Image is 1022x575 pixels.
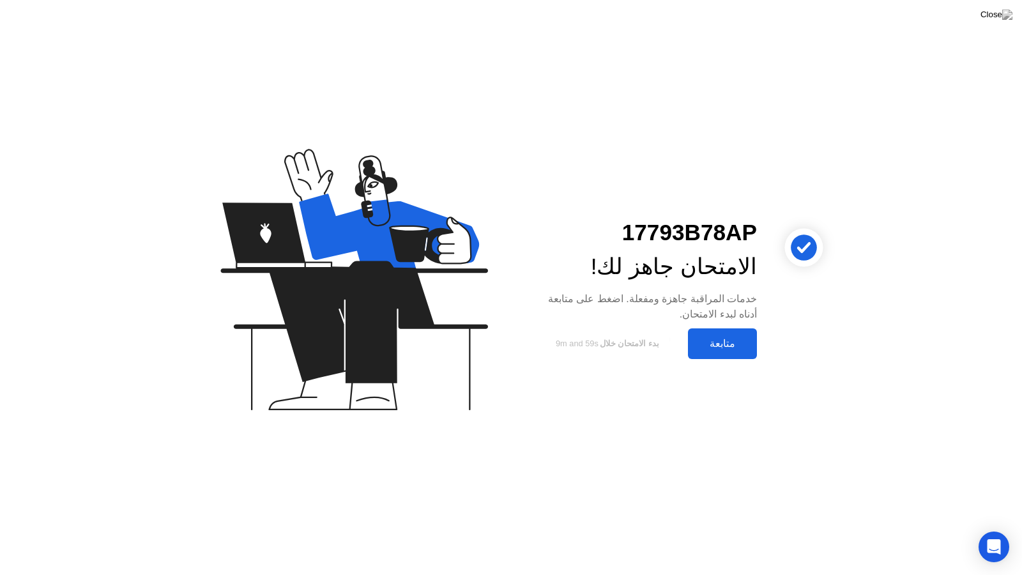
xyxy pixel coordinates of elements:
div: 17793B78AP [531,216,757,250]
span: 9m and 59s [556,339,599,348]
div: خدمات المراقبة جاهزة ومفعلة. اضغط على متابعة أدناه لبدء الامتحان. [531,291,757,322]
div: Open Intercom Messenger [979,532,1009,562]
button: متابعة [688,328,757,359]
div: متابعة [692,337,753,349]
img: Close [980,10,1012,20]
button: بدء الامتحان خلال9m and 59s [531,332,682,356]
div: الامتحان جاهز لك! [531,250,757,284]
